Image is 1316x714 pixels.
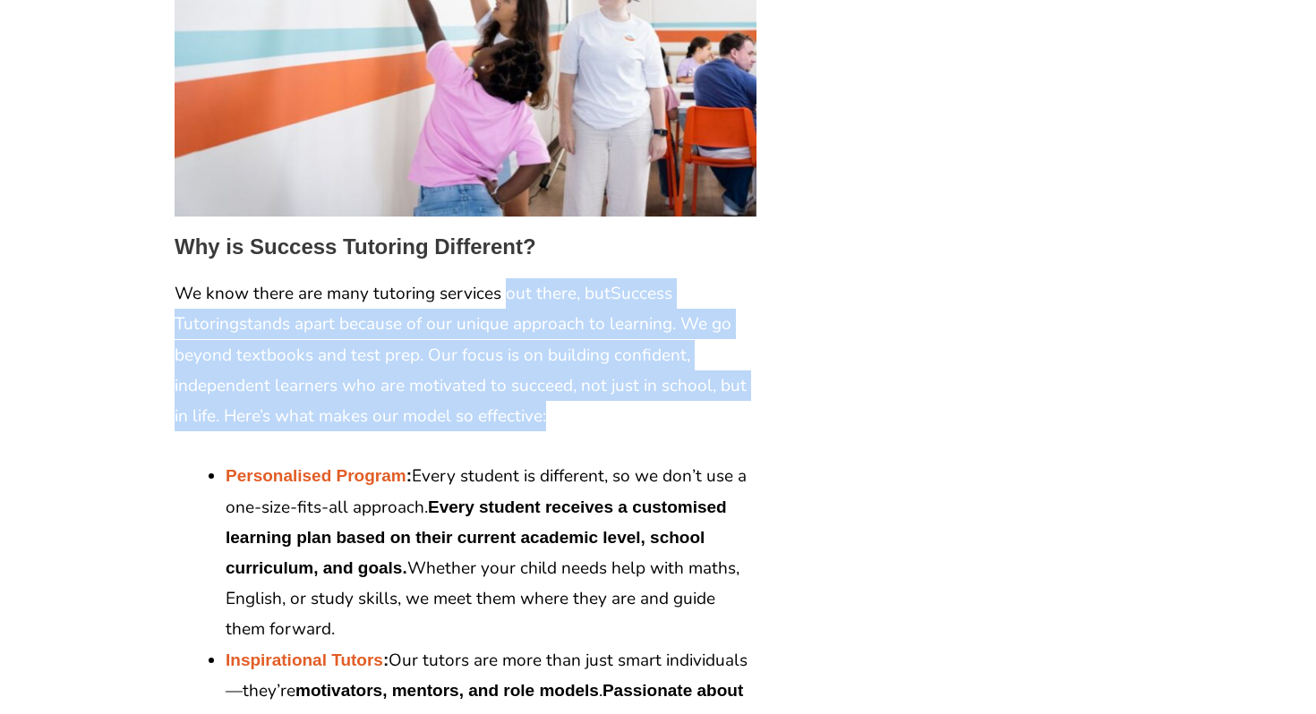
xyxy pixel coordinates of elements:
b: : [406,466,412,485]
iframe: Chat Widget [1009,512,1316,714]
a: Inspirational Tutors [226,649,383,672]
li: Every student is different, so we don’t use a one-size-fits-all approach. Whether your child need... [226,461,756,644]
p: We know there are many tutoring services out there, but stands apart because of our unique approa... [175,278,756,431]
b: Personalised Program [226,466,406,485]
strong: motivators, mentors, and role models [295,681,599,700]
a: Personalised Program [226,464,406,488]
b: : [383,650,389,669]
b: Inspirational Tutors [226,650,383,669]
strong: Why is Success Tutoring Different? [175,234,536,259]
strong: Every student receives a customised learning plan based on their current academic level, school c... [226,497,727,577]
